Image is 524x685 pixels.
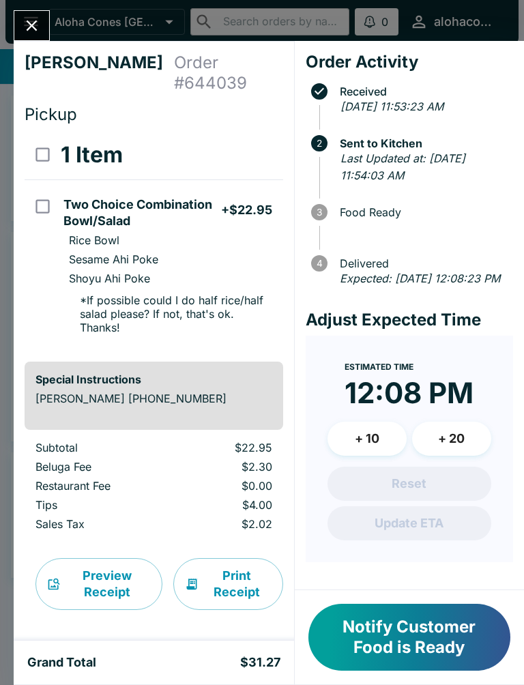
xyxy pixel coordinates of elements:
p: [PERSON_NAME] [PHONE_NUMBER] [35,392,272,405]
h3: 1 Item [61,141,123,169]
p: Beluga Fee [35,460,158,473]
p: $2.30 [180,460,272,473]
p: $2.02 [180,517,272,531]
em: [DATE] 11:53:23 AM [340,100,443,113]
button: Preview Receipt [35,558,162,610]
button: + 20 [412,422,491,456]
p: $4.00 [180,498,272,512]
table: orders table [25,441,283,536]
p: Restaurant Fee [35,479,158,493]
h4: Order Activity [306,52,513,72]
button: Close [14,11,49,40]
h4: Order # 644039 [174,53,283,93]
table: orders table [25,130,283,351]
text: 4 [316,258,322,269]
time: 12:08 PM [345,375,474,411]
span: Pickup [25,104,77,124]
button: + 10 [327,422,407,456]
span: Food Ready [333,206,513,218]
h4: Adjust Expected Time [306,310,513,330]
button: Notify Customer Food is Ready [308,604,510,671]
p: Shoyu Ahi Poke [69,272,150,285]
h4: [PERSON_NAME] [25,53,174,93]
h6: Special Instructions [35,373,272,386]
p: Rice Bowl [69,233,119,247]
h5: Two Choice Combination Bowl/Salad [63,196,220,229]
h5: $31.27 [240,654,280,671]
p: * If possible could I do half rice/half salad please? If not, that's ok. Thanks! [69,293,272,334]
span: Sent to Kitchen [333,137,513,149]
em: Last Updated at: [DATE] 11:54:03 AM [340,151,465,183]
em: Expected: [DATE] 12:08:23 PM [340,272,500,285]
h5: Grand Total [27,654,96,671]
p: Tips [35,498,158,512]
span: Delivered [333,257,513,269]
button: Print Receipt [173,558,283,610]
p: $22.95 [180,441,272,454]
p: $0.00 [180,479,272,493]
span: Received [333,85,513,98]
p: Sesame Ahi Poke [69,252,158,266]
span: Estimated Time [345,362,413,372]
text: 3 [317,207,322,218]
h5: + $22.95 [221,202,272,218]
p: Subtotal [35,441,158,454]
p: Sales Tax [35,517,158,531]
text: 2 [317,138,322,149]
